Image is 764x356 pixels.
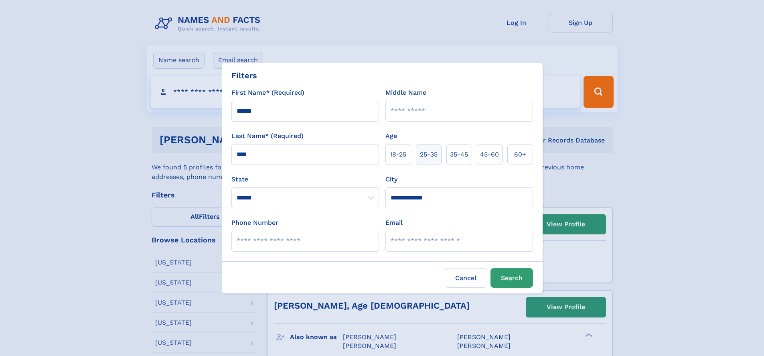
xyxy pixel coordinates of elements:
[445,268,487,288] label: Cancel
[385,175,397,184] label: City
[450,150,468,159] span: 35‑45
[231,218,278,228] label: Phone Number
[480,150,499,159] span: 45‑60
[385,131,397,141] label: Age
[231,69,257,81] div: Filters
[420,150,438,159] span: 25‑35
[385,88,426,98] label: Middle Name
[390,150,406,159] span: 18‑25
[490,268,533,288] button: Search
[514,150,526,159] span: 60+
[231,175,379,184] label: State
[231,131,304,141] label: Last Name* (Required)
[385,218,403,228] label: Email
[231,88,304,98] label: First Name* (Required)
